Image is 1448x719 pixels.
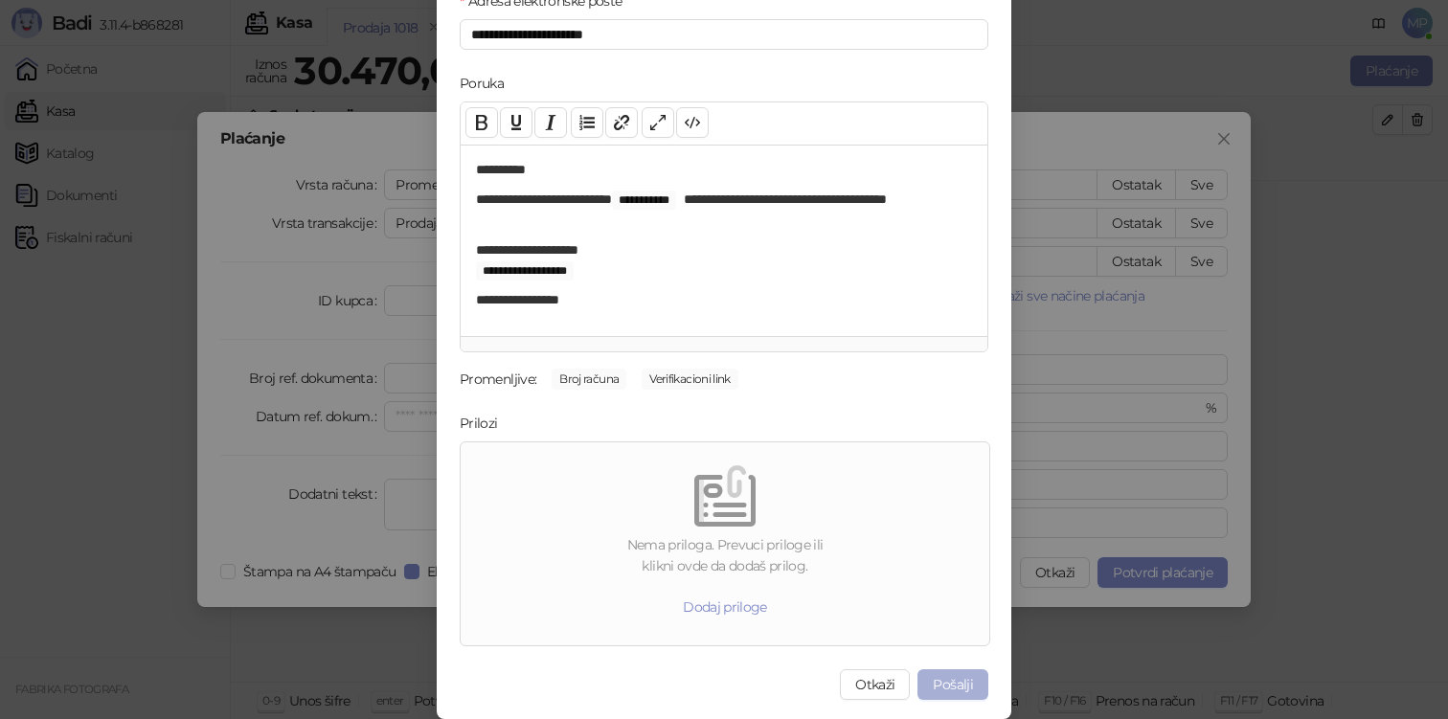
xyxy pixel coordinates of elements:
div: Promenljive: [460,369,536,390]
button: List [571,107,603,138]
label: Prilozi [460,413,509,434]
span: Broj računa [552,369,626,390]
span: emptyNema priloga. Prevuci priloge iliklikni ovde da dodaš prilog.Dodaj priloge [468,450,982,638]
button: Otkaži [840,669,910,700]
img: empty [694,465,756,527]
button: Dodaj priloge [667,592,782,622]
span: Verifikacioni link [642,369,737,390]
button: Underline [500,107,532,138]
button: Italic [534,107,567,138]
label: Poruka [460,73,516,94]
button: Full screen [642,107,674,138]
button: Code view [676,107,709,138]
button: Pošalji [917,669,988,700]
input: Adresa elektronske pošte [460,19,988,50]
button: Link [605,107,638,138]
button: Bold [465,107,498,138]
div: Nema priloga. Prevuci priloge ili klikni ovde da dodaš prilog. [468,534,982,576]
